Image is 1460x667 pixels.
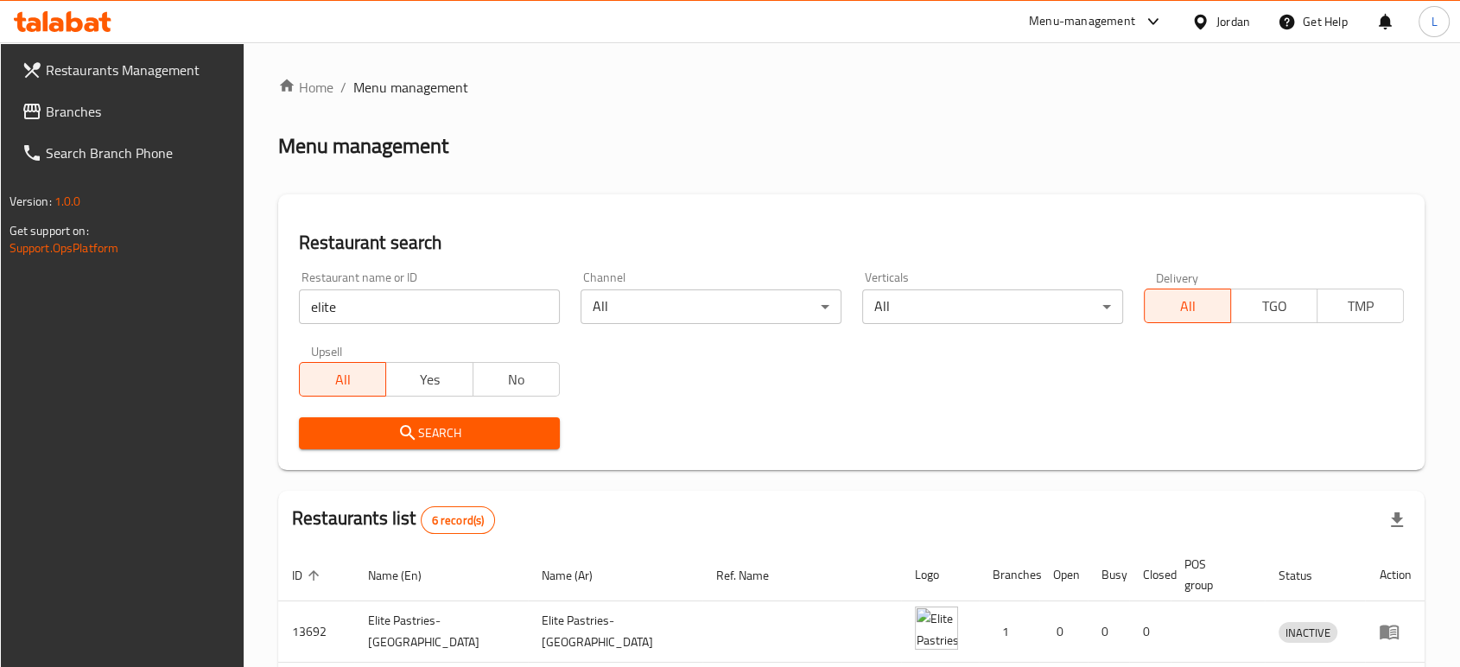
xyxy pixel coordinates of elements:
[299,362,386,397] button: All
[1279,622,1337,643] div: INACTIVE
[1238,294,1311,319] span: TGO
[473,362,560,397] button: No
[311,345,343,357] label: Upsell
[278,132,448,160] h2: Menu management
[46,143,231,163] span: Search Branch Phone
[292,565,325,586] span: ID
[1324,294,1397,319] span: TMP
[353,77,468,98] span: Menu management
[1279,623,1337,643] span: INACTIVE
[8,49,244,91] a: Restaurants Management
[542,565,615,586] span: Name (Ar)
[1431,12,1437,31] span: L
[1376,499,1418,541] div: Export file
[901,549,979,601] th: Logo
[10,237,119,259] a: Support.OpsPlatform
[54,190,81,213] span: 1.0.0
[278,77,333,98] a: Home
[1216,12,1250,31] div: Jordan
[46,101,231,122] span: Branches
[1230,289,1317,323] button: TGO
[368,565,444,586] span: Name (En)
[292,505,495,534] h2: Restaurants list
[1039,549,1088,601] th: Open
[307,367,379,392] span: All
[1088,549,1129,601] th: Busy
[8,91,244,132] a: Branches
[299,289,560,324] input: Search for restaurant name or ID..
[1144,289,1231,323] button: All
[1156,271,1199,283] label: Delivery
[1129,601,1171,663] td: 0
[979,549,1039,601] th: Branches
[1129,549,1171,601] th: Closed
[354,601,528,663] td: Elite Pastries- [GEOGRAPHIC_DATA]
[1279,565,1335,586] span: Status
[422,512,495,529] span: 6 record(s)
[480,367,553,392] span: No
[1152,294,1224,319] span: All
[1039,601,1088,663] td: 0
[299,417,560,449] button: Search
[1088,601,1129,663] td: 0
[340,77,346,98] li: /
[10,190,52,213] span: Version:
[1317,289,1404,323] button: TMP
[581,289,841,324] div: All
[1365,549,1425,601] th: Action
[528,601,701,663] td: Elite Pastries- [GEOGRAPHIC_DATA]
[278,77,1425,98] nav: breadcrumb
[278,601,354,663] td: 13692
[421,506,496,534] div: Total records count
[313,422,546,444] span: Search
[1029,11,1135,32] div: Menu-management
[8,132,244,174] a: Search Branch Phone
[1379,621,1411,642] div: Menu
[10,219,89,242] span: Get support on:
[915,607,958,650] img: Elite Pastries- Turkish Village
[862,289,1123,324] div: All
[1184,554,1244,595] span: POS group
[299,230,1404,256] h2: Restaurant search
[393,367,466,392] span: Yes
[716,565,791,586] span: Ref. Name
[385,362,473,397] button: Yes
[979,601,1039,663] td: 1
[46,60,231,80] span: Restaurants Management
